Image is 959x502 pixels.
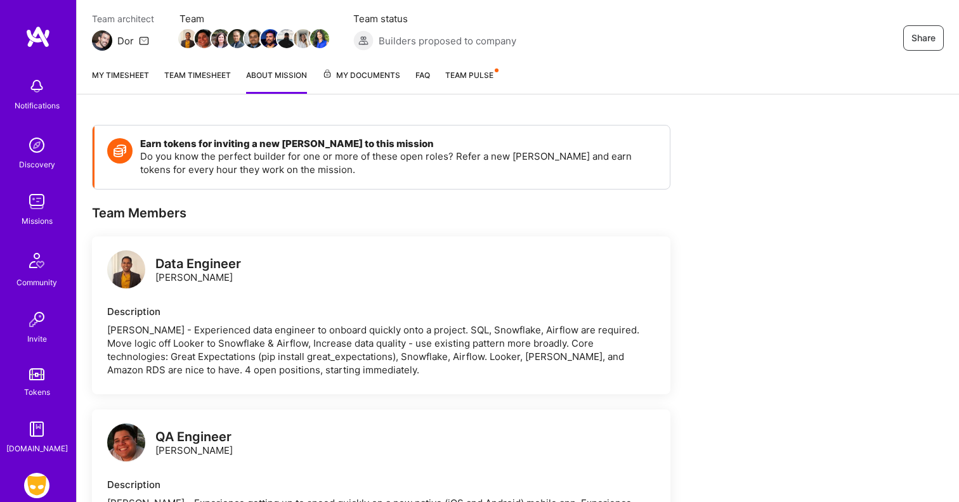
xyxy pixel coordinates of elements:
img: teamwork [24,189,49,214]
a: Team Member Avatar [245,28,262,49]
span: Share [911,32,936,44]
a: My Documents [322,68,400,94]
a: logo [107,250,145,292]
img: logo [107,250,145,288]
div: Team Members [92,205,670,221]
a: logo [107,423,145,465]
span: Builders proposed to company [379,34,516,48]
div: [PERSON_NAME] - Experienced data engineer to onboard quickly onto a project. SQL, Snowflake, Airf... [107,323,655,376]
div: Missions [22,214,53,228]
img: Team Member Avatar [277,29,296,48]
a: My timesheet [92,68,149,94]
a: Team Member Avatar [229,28,245,49]
img: Team Member Avatar [195,29,214,48]
img: logo [25,25,51,48]
a: Team Pulse [445,68,497,94]
img: Team Architect [92,30,112,51]
span: Team Pulse [445,70,493,80]
img: Token icon [107,138,133,164]
img: Team Member Avatar [310,29,329,48]
div: Discovery [19,158,55,171]
img: logo [107,423,145,461]
img: discovery [24,132,49,158]
img: Team Member Avatar [228,29,247,48]
img: Team Member Avatar [211,29,230,48]
a: Team Member Avatar [212,28,229,49]
button: Share [903,25,944,51]
div: Community [16,276,57,289]
img: tokens [29,368,44,380]
img: Team Member Avatar [261,29,280,48]
a: About Mission [246,68,307,94]
img: Community [22,245,52,276]
a: Team Member Avatar [311,28,328,49]
div: Description [107,478,655,491]
img: Builders proposed to company [353,30,374,51]
a: Grindr: Data + FE + CyberSecurity + QA [21,473,53,498]
div: Description [107,305,655,318]
img: Team Member Avatar [294,29,313,48]
div: Data Engineer [155,257,241,271]
a: Team Member Avatar [278,28,295,49]
img: bell [24,74,49,99]
div: [DOMAIN_NAME] [6,442,68,455]
p: Do you know the perfect builder for one or more of these open roles? Refer a new [PERSON_NAME] an... [140,150,657,176]
img: Team Member Avatar [178,29,197,48]
img: Invite [24,307,49,332]
a: Team Member Avatar [179,28,196,49]
div: Tokens [24,385,50,399]
div: QA Engineer [155,430,233,444]
div: [PERSON_NAME] [155,257,241,284]
h4: Earn tokens for inviting a new [PERSON_NAME] to this mission [140,138,657,150]
div: Dor [117,34,134,48]
span: Team status [353,12,516,25]
i: icon Mail [139,35,149,46]
a: Team Member Avatar [196,28,212,49]
div: Invite [27,332,47,345]
span: Team architect [92,12,154,25]
a: Team timesheet [164,68,231,94]
img: guide book [24,416,49,442]
span: My Documents [322,68,400,82]
div: Notifications [15,99,60,112]
a: Team Member Avatar [295,28,311,49]
div: [PERSON_NAME] [155,430,233,457]
a: FAQ [415,68,430,94]
span: Team [179,12,328,25]
a: Team Member Avatar [262,28,278,49]
img: Team Member Avatar [244,29,263,48]
img: Grindr: Data + FE + CyberSecurity + QA [24,473,49,498]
